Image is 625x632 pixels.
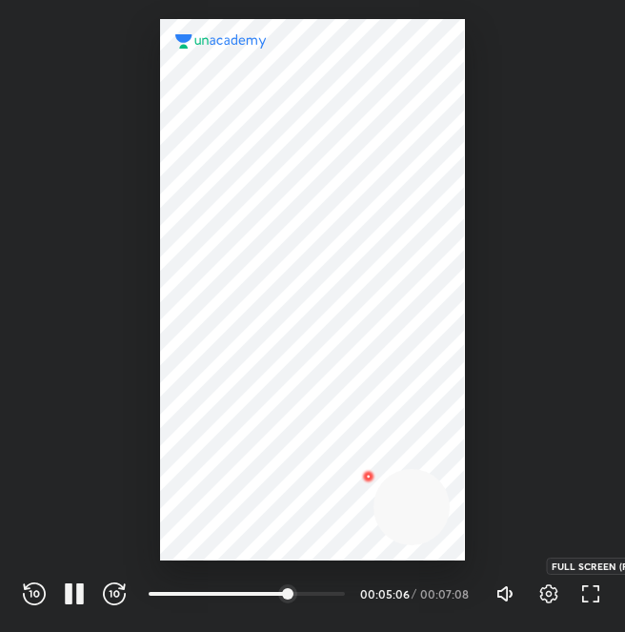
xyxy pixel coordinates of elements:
[412,588,416,600] div: /
[357,465,380,488] img: wMgqJGBwKWe8AAAAABJRU5ErkJggg==
[360,588,408,600] div: 00:05:06
[175,34,267,48] img: logo.2a7e12a2.svg
[420,588,473,600] div: 00:07:08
